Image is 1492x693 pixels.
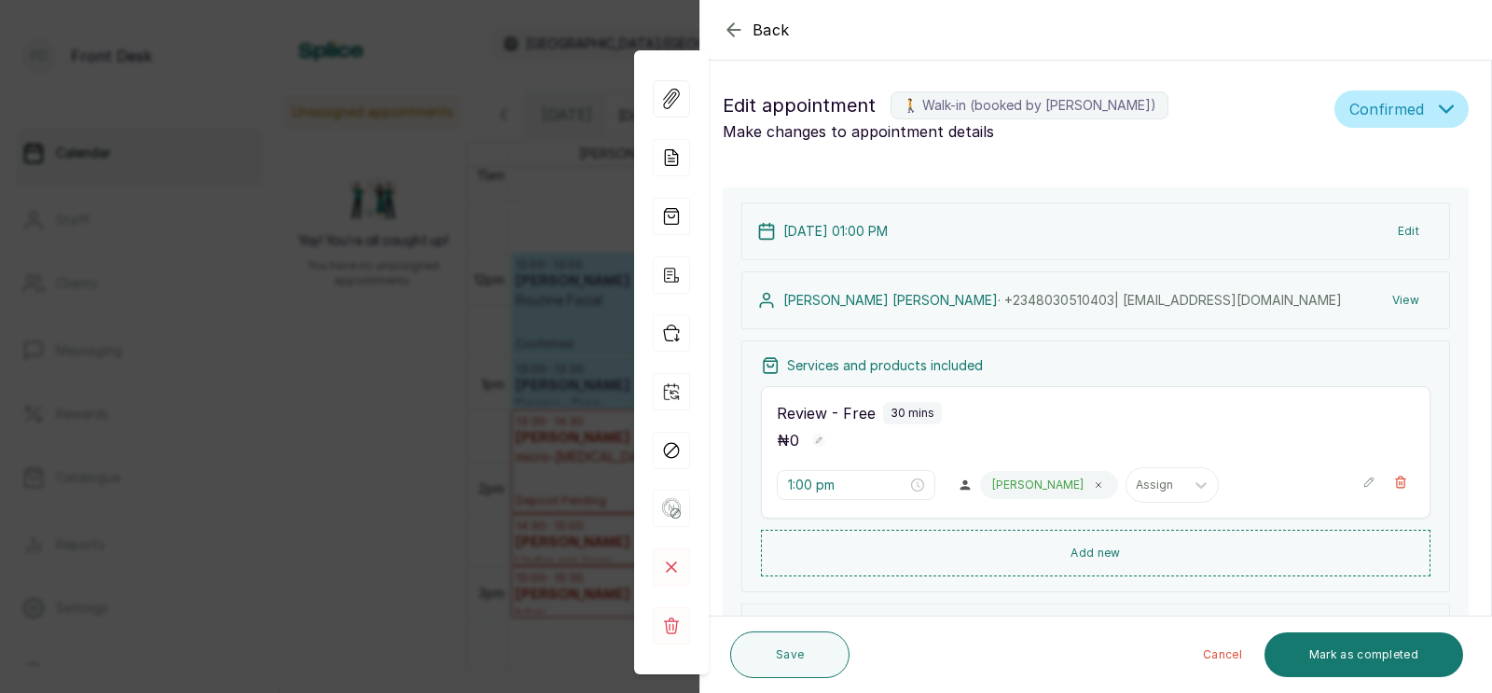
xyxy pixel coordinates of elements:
button: Save [730,631,850,678]
p: Make changes to appointment details [723,120,1327,143]
span: +234 8030510403 | [EMAIL_ADDRESS][DOMAIN_NAME] [1004,292,1342,308]
span: Back [753,19,790,41]
p: ₦ [777,429,799,451]
input: Select time [788,475,907,495]
button: Add new [761,530,1430,576]
p: [DATE] 01:00 PM [783,222,888,241]
p: [PERSON_NAME] [PERSON_NAME] · [783,291,1342,310]
button: Mark as completed [1264,632,1463,677]
p: Services and products included [787,356,983,375]
button: Edit [1383,215,1434,248]
label: 🚶 Walk-in (booked by [PERSON_NAME]) [891,91,1168,119]
p: 30 mins [891,406,934,421]
button: View [1377,284,1434,317]
span: 0 [790,431,799,450]
span: Edit appointment [723,90,876,120]
p: [PERSON_NAME] [992,478,1084,492]
span: Confirmed [1349,98,1424,120]
button: Cancel [1188,632,1257,677]
button: Confirmed [1334,90,1469,128]
p: Review - Free [777,402,876,424]
button: Back [723,19,790,41]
